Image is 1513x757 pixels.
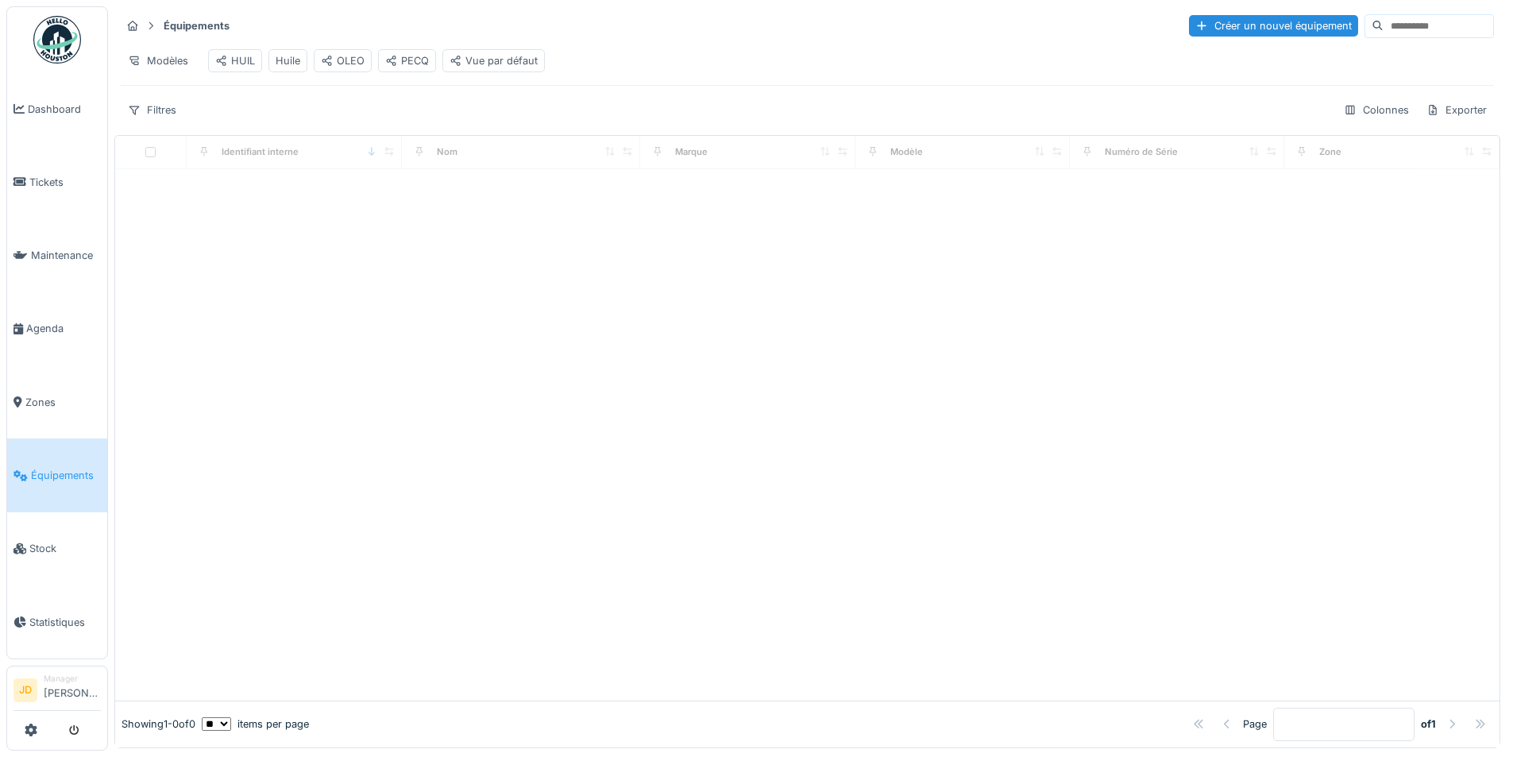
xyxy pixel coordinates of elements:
a: Tickets [7,145,107,218]
a: Stock [7,512,107,585]
div: Manager [44,673,101,685]
div: Zone [1319,145,1341,159]
div: Page [1243,716,1267,732]
li: JD [14,678,37,702]
div: OLEO [321,53,365,68]
a: Équipements [7,438,107,512]
strong: of 1 [1421,716,1436,732]
span: Zones [25,395,101,410]
span: Tickets [29,175,101,190]
div: Modèle [890,145,923,159]
div: Exporter [1419,98,1494,122]
div: Créer un nouvel équipement [1189,15,1358,37]
div: Colonnes [1337,98,1416,122]
strong: Équipements [157,18,236,33]
span: Dashboard [28,102,101,117]
span: Agenda [26,321,101,336]
div: Numéro de Série [1105,145,1178,159]
div: HUIL [215,53,255,68]
li: [PERSON_NAME] [44,673,101,707]
a: Agenda [7,292,107,365]
span: Équipements [31,468,101,483]
span: Statistiques [29,615,101,630]
img: Badge_color-CXgf-gQk.svg [33,16,81,64]
div: Nom [437,145,457,159]
div: Filtres [121,98,183,122]
div: Huile [276,53,300,68]
a: JD Manager[PERSON_NAME] [14,673,101,711]
a: Maintenance [7,219,107,292]
div: PECQ [385,53,429,68]
div: Showing 1 - 0 of 0 [122,716,195,732]
a: Statistiques [7,585,107,659]
span: Maintenance [31,248,101,263]
div: Identifiant interne [222,145,299,159]
div: Modèles [121,49,195,72]
div: Marque [675,145,708,159]
a: Dashboard [7,72,107,145]
span: Stock [29,541,101,556]
a: Zones [7,365,107,438]
div: Vue par défaut [450,53,538,68]
div: items per page [202,716,309,732]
